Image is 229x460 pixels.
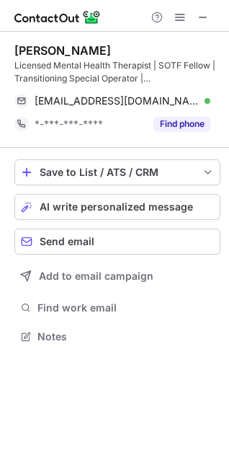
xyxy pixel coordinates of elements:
[14,194,220,220] button: AI write personalized message
[14,43,111,58] div: [PERSON_NAME]
[39,270,153,282] span: Add to email campaign
[14,159,220,185] button: save-profile-one-click
[37,301,215,314] span: Find work email
[14,9,101,26] img: ContactOut v5.3.10
[35,94,199,107] span: [EMAIL_ADDRESS][DOMAIN_NAME]
[14,327,220,347] button: Notes
[40,167,195,178] div: Save to List / ATS / CRM
[14,59,220,85] div: Licensed Mental Health Therapist | SOTF Fellow | Transitioning Special Operator | [DEMOGRAPHIC_DA...
[153,117,210,131] button: Reveal Button
[14,263,220,289] button: Add to email campaign
[40,201,193,213] span: AI write personalized message
[40,236,94,247] span: Send email
[37,330,215,343] span: Notes
[14,229,220,255] button: Send email
[14,298,220,318] button: Find work email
